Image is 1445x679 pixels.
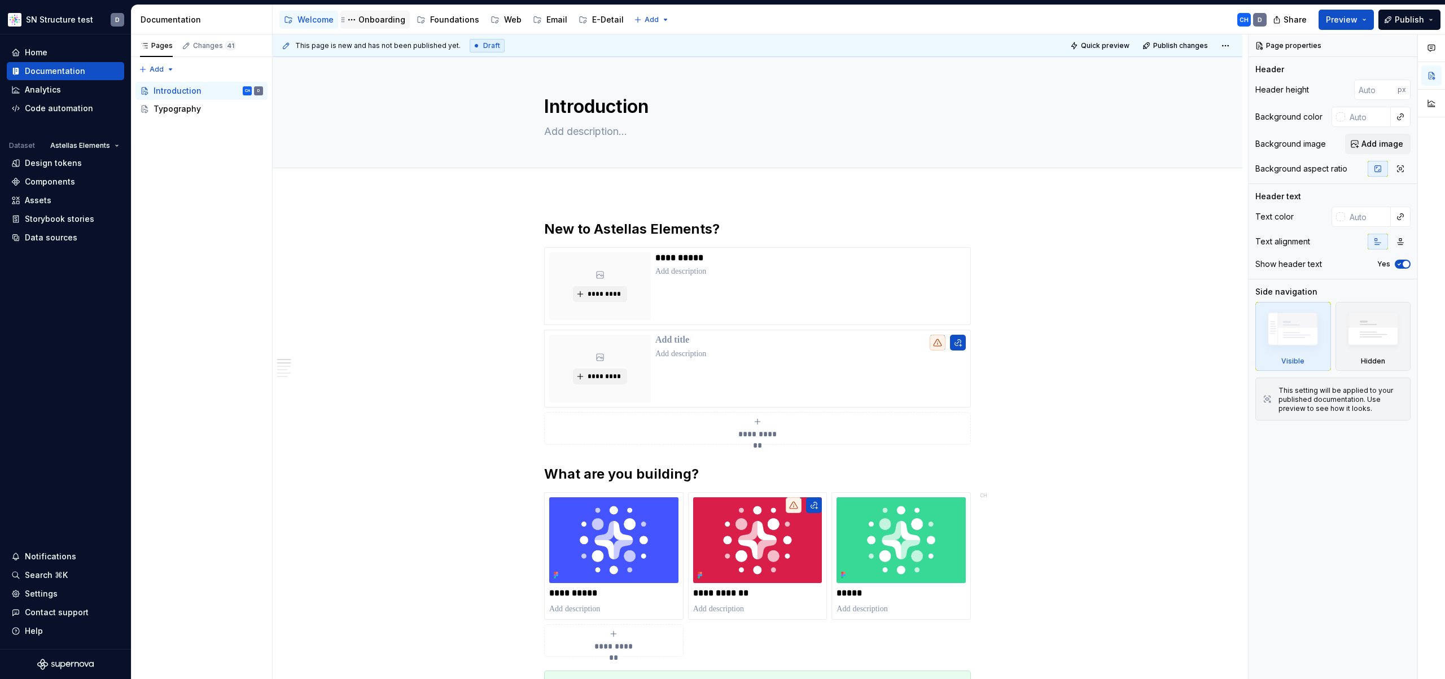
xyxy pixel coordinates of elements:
[645,15,659,24] span: Add
[1081,41,1129,50] span: Quick preview
[837,497,966,583] img: b1a66cbb-d128-415a-8260-6a9248570300.png
[7,191,124,209] a: Assets
[1378,10,1440,30] button: Publish
[1361,357,1385,366] div: Hidden
[1258,15,1262,24] div: D
[504,14,522,25] div: Web
[1255,138,1326,150] div: Background image
[279,11,338,29] a: Welcome
[9,141,35,150] div: Dataset
[25,570,68,581] div: Search ⌘K
[25,232,77,243] div: Data sources
[412,11,484,29] a: Foundations
[1240,15,1249,24] div: CH
[7,585,124,603] a: Settings
[1284,14,1307,25] span: Share
[141,14,268,25] div: Documentation
[7,173,124,191] a: Components
[7,43,124,62] a: Home
[1345,207,1391,227] input: Auto
[592,14,624,25] div: E-Detail
[1255,84,1309,95] div: Header height
[154,103,201,115] div: Typography
[1255,191,1301,202] div: Header text
[25,625,43,637] div: Help
[1255,211,1294,222] div: Text color
[546,14,567,25] div: Email
[135,62,178,77] button: Add
[1326,14,1358,25] span: Preview
[544,465,971,483] h2: What are you building?
[1335,302,1411,371] div: Hidden
[1255,236,1310,247] div: Text alignment
[7,603,124,621] button: Contact support
[25,157,82,169] div: Design tokens
[486,11,526,29] a: Web
[430,14,479,25] div: Foundations
[7,154,124,172] a: Design tokens
[528,11,572,29] a: Email
[1361,138,1403,150] span: Add image
[1345,107,1391,127] input: Auto
[25,588,58,599] div: Settings
[245,85,250,97] div: CH
[693,497,822,583] img: 052cabf0-81d4-4c40-b0bc-8796bb77a0ae.png
[279,8,628,31] div: Page tree
[483,41,500,50] span: Draft
[1278,386,1403,413] div: This setting will be applied to your published documentation. Use preview to see how it looks.
[45,138,124,154] button: Astellas Elements
[154,85,202,97] div: Introduction
[25,607,89,618] div: Contact support
[1377,260,1390,269] label: Yes
[1395,14,1424,25] span: Publish
[225,41,236,50] span: 41
[7,99,124,117] a: Code automation
[25,47,47,58] div: Home
[1255,259,1322,270] div: Show header text
[1255,111,1323,122] div: Background color
[1281,357,1304,366] div: Visible
[140,41,173,50] div: Pages
[135,100,268,118] a: Typography
[542,93,969,120] textarea: Introduction
[358,14,405,25] div: Onboarding
[1319,10,1374,30] button: Preview
[1354,80,1398,100] input: Auto
[7,566,124,584] button: Search ⌘K
[1255,64,1284,75] div: Header
[7,229,124,247] a: Data sources
[135,82,268,118] div: Page tree
[150,65,164,74] span: Add
[8,13,21,27] img: b2369ad3-f38c-46c1-b2a2-f2452fdbdcd2.png
[1255,286,1317,297] div: Side navigation
[25,195,51,206] div: Assets
[7,81,124,99] a: Analytics
[1255,302,1331,371] div: Visible
[37,659,94,670] svg: Supernova Logo
[1345,134,1411,154] button: Add image
[25,213,94,225] div: Storybook stories
[1067,38,1135,54] button: Quick preview
[630,12,673,28] button: Add
[574,11,628,29] a: E-Detail
[26,14,93,25] div: SN Structure test
[1398,85,1406,94] p: px
[257,85,260,97] div: D
[25,103,93,114] div: Code automation
[193,41,236,50] div: Changes
[1267,10,1314,30] button: Share
[25,551,76,562] div: Notifications
[295,41,461,50] span: This page is new and has not been published yet.
[340,11,410,29] a: Onboarding
[7,62,124,80] a: Documentation
[7,622,124,640] button: Help
[1255,163,1347,174] div: Background aspect ratio
[549,497,678,583] img: 02793608-ed18-42f0-89c5-a2ad82fbec01.png
[25,84,61,95] div: Analytics
[297,14,334,25] div: Welcome
[7,210,124,228] a: Storybook stories
[50,141,110,150] span: Astellas Elements
[25,65,85,77] div: Documentation
[7,547,124,566] button: Notifications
